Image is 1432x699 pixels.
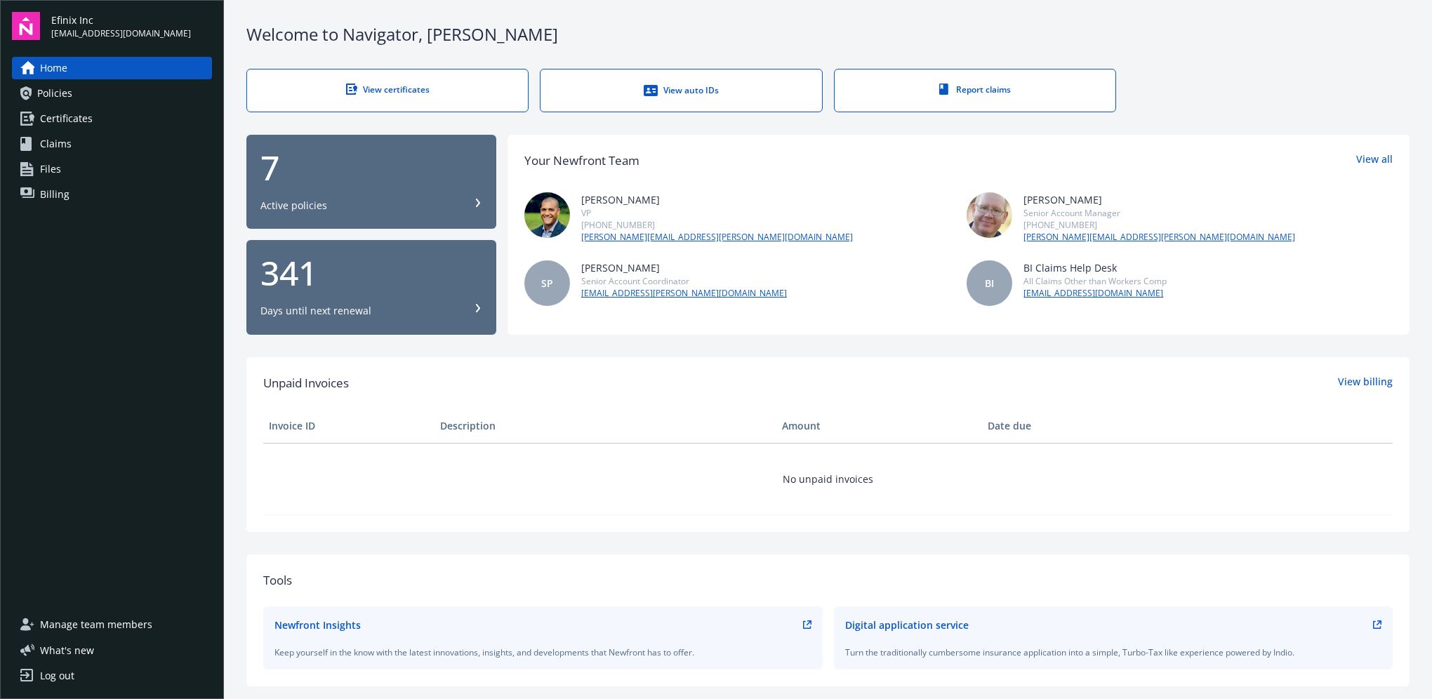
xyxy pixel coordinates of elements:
[12,57,212,79] a: Home
[246,69,529,112] a: View certificates
[1023,287,1167,300] a: [EMAIL_ADDRESS][DOMAIN_NAME]
[260,256,482,290] div: 341
[51,13,191,27] span: Efinix Inc
[834,69,1116,112] a: Report claims
[524,192,570,238] img: photo
[581,260,787,275] div: [PERSON_NAME]
[1023,260,1167,275] div: BI Claims Help Desk
[40,158,61,180] span: Files
[263,409,435,443] th: Invoice ID
[581,287,787,300] a: [EMAIL_ADDRESS][PERSON_NAME][DOMAIN_NAME]
[967,192,1012,238] img: photo
[845,618,969,632] div: Digital application service
[581,192,853,207] div: [PERSON_NAME]
[51,27,191,40] span: [EMAIL_ADDRESS][DOMAIN_NAME]
[263,374,349,392] span: Unpaid Invoices
[40,183,69,206] span: Billing
[260,151,482,185] div: 7
[12,12,40,40] img: navigator-logo.svg
[12,613,212,636] a: Manage team members
[985,276,994,291] span: BI
[581,275,787,287] div: Senior Account Coordinator
[1023,207,1295,219] div: Senior Account Manager
[863,84,1087,95] div: Report claims
[1356,152,1393,170] a: View all
[51,12,212,40] button: Efinix Inc[EMAIL_ADDRESS][DOMAIN_NAME]
[40,613,152,636] span: Manage team members
[40,57,67,79] span: Home
[12,107,212,130] a: Certificates
[40,133,72,155] span: Claims
[1023,231,1295,244] a: [PERSON_NAME][EMAIL_ADDRESS][PERSON_NAME][DOMAIN_NAME]
[1023,275,1167,287] div: All Claims Other than Workers Comp
[581,207,853,219] div: VP
[1023,219,1295,231] div: [PHONE_NUMBER]
[435,409,777,443] th: Description
[263,571,1393,590] div: Tools
[274,618,361,632] div: Newfront Insights
[274,646,811,658] div: Keep yourself in the know with the latest innovations, insights, and developments that Newfront h...
[40,665,74,687] div: Log out
[540,69,822,112] a: View auto IDs
[1023,192,1295,207] div: [PERSON_NAME]
[246,240,496,335] button: 341Days until next renewal
[524,152,639,170] div: Your Newfront Team
[12,643,117,658] button: What's new
[12,82,212,105] a: Policies
[246,135,496,229] button: 7Active policies
[246,22,1410,46] div: Welcome to Navigator , [PERSON_NAME]
[776,409,982,443] th: Amount
[581,231,853,244] a: [PERSON_NAME][EMAIL_ADDRESS][PERSON_NAME][DOMAIN_NAME]
[982,409,1153,443] th: Date due
[40,107,93,130] span: Certificates
[845,646,1382,658] div: Turn the traditionally cumbersome insurance application into a simple, Turbo-Tax like experience ...
[569,84,793,98] div: View auto IDs
[40,643,94,658] span: What ' s new
[275,84,500,95] div: View certificates
[12,158,212,180] a: Files
[12,183,212,206] a: Billing
[1338,374,1393,392] a: View billing
[260,304,371,318] div: Days until next renewal
[260,199,327,213] div: Active policies
[37,82,72,105] span: Policies
[263,443,1393,514] td: No unpaid invoices
[581,219,853,231] div: [PHONE_NUMBER]
[12,133,212,155] a: Claims
[541,276,553,291] span: SP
